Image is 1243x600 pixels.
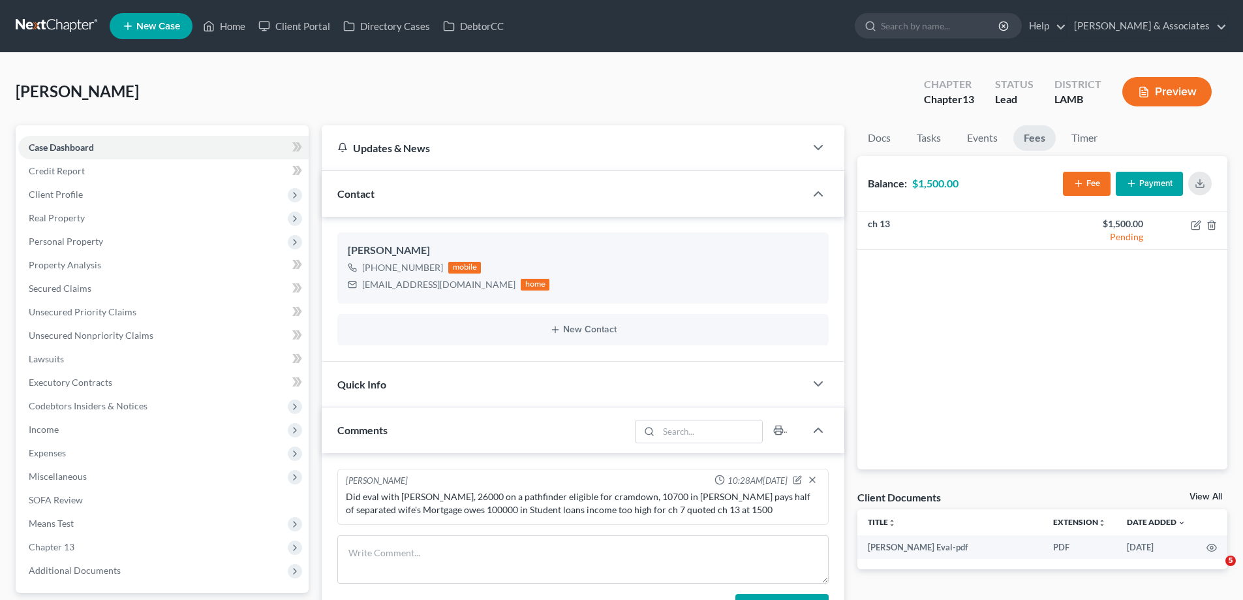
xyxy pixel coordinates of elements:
div: LAMB [1054,92,1101,107]
div: Did eval with [PERSON_NAME], 26000 on a pathfinder eligible for cramdown, 10700 in [PERSON_NAME] ... [346,490,820,516]
span: Lawsuits [29,353,64,364]
i: expand_more [1178,519,1186,527]
div: [PHONE_NUMBER] [362,261,443,274]
span: [PERSON_NAME] [16,82,139,101]
span: Miscellaneous [29,471,87,482]
a: Tasks [906,125,951,151]
div: [PERSON_NAME] [348,243,818,259]
div: Status [995,77,1034,92]
a: Unsecured Nonpriority Claims [18,324,309,347]
div: Chapter [924,92,974,107]
strong: $1,500.00 [912,177,959,189]
strong: Balance: [868,177,907,189]
a: Timer [1061,125,1108,151]
a: Executory Contracts [18,371,309,394]
a: Client Portal [252,14,337,38]
a: Directory Cases [337,14,437,38]
div: Chapter [924,77,974,92]
a: View All [1189,492,1222,501]
div: Client Documents [857,490,941,504]
a: Credit Report [18,159,309,183]
td: [PERSON_NAME] Eval-pdf [857,535,1043,559]
span: Client Profile [29,189,83,200]
a: Titleunfold_more [868,517,896,527]
span: Unsecured Nonpriority Claims [29,330,153,341]
div: home [521,279,549,291]
td: ch 13 [857,212,1042,250]
span: Means Test [29,518,74,529]
button: New Contact [348,324,818,335]
span: Chapter 13 [29,541,74,552]
i: unfold_more [888,519,896,527]
span: Unsecured Priority Claims [29,306,136,317]
a: DebtorCC [437,14,510,38]
span: Executory Contracts [29,377,112,388]
a: Case Dashboard [18,136,309,159]
span: New Case [136,22,180,31]
button: Fee [1063,172,1111,196]
span: Comments [337,424,388,436]
a: Home [196,14,252,38]
span: 10:28AM[DATE] [728,475,788,487]
span: Codebtors Insiders & Notices [29,400,147,411]
span: SOFA Review [29,494,83,505]
button: Payment [1116,172,1183,196]
div: Lead [995,92,1034,107]
a: Property Analysis [18,253,309,277]
div: mobile [448,262,481,274]
span: 5 [1225,556,1236,566]
button: Preview [1122,77,1212,106]
span: Credit Report [29,165,85,176]
input: Search by name... [881,14,1000,38]
span: Contact [337,187,375,200]
iframe: Intercom live chat [1199,556,1230,587]
td: [DATE] [1116,535,1196,559]
span: Quick Info [337,378,386,390]
a: Docs [857,125,901,151]
a: Lawsuits [18,347,309,371]
span: Case Dashboard [29,142,94,153]
span: Additional Documents [29,565,121,576]
div: [EMAIL_ADDRESS][DOMAIN_NAME] [362,278,515,291]
span: Expenses [29,447,66,458]
i: unfold_more [1098,519,1106,527]
span: Personal Property [29,236,103,247]
a: Extensionunfold_more [1053,517,1106,527]
div: Pending [1053,230,1143,244]
div: District [1054,77,1101,92]
span: Property Analysis [29,259,101,270]
input: Search... [659,420,763,443]
span: Real Property [29,212,85,223]
a: [PERSON_NAME] & Associates [1067,14,1227,38]
a: Unsecured Priority Claims [18,300,309,324]
span: Secured Claims [29,283,91,294]
span: 13 [962,93,974,105]
div: $1,500.00 [1053,217,1143,230]
a: Events [957,125,1008,151]
a: SOFA Review [18,488,309,512]
a: Secured Claims [18,277,309,300]
a: Date Added expand_more [1127,517,1186,527]
td: PDF [1043,535,1116,559]
a: Fees [1013,125,1056,151]
div: [PERSON_NAME] [346,475,408,488]
span: Income [29,424,59,435]
a: Help [1022,14,1066,38]
div: Updates & News [337,141,790,155]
